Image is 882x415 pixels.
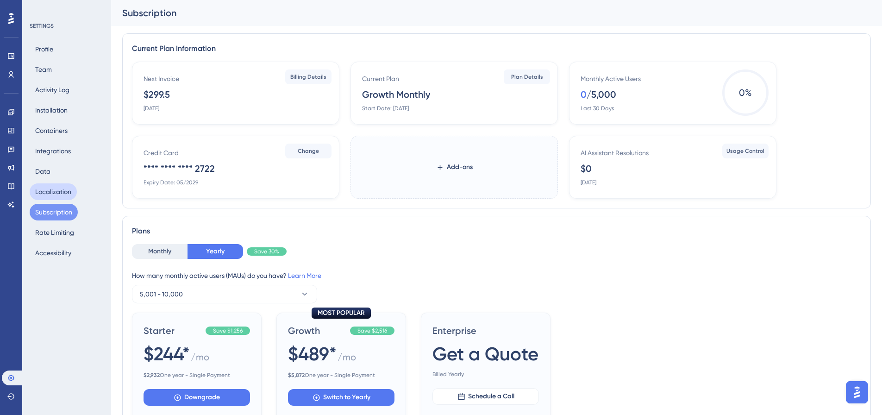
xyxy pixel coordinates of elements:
[511,73,543,81] span: Plan Details
[581,73,641,84] div: Monthly Active Users
[581,105,614,112] div: Last 30 Days
[30,143,76,159] button: Integrations
[132,43,861,54] div: Current Plan Information
[290,73,326,81] span: Billing Details
[722,69,769,116] span: 0 %
[188,244,243,259] button: Yearly
[144,88,170,101] div: $299.5
[30,204,78,220] button: Subscription
[30,22,105,30] div: SETTINGS
[843,378,871,406] iframe: UserGuiding AI Assistant Launcher
[722,144,769,158] button: Usage Control
[288,371,394,379] span: One year - Single Payment
[581,88,587,101] div: 0
[30,122,73,139] button: Containers
[30,82,75,98] button: Activity Log
[726,147,764,155] span: Usage Control
[338,351,356,368] span: / mo
[288,324,346,337] span: Growth
[285,144,332,158] button: Change
[140,289,183,300] span: 5,001 - 10,000
[288,272,321,279] a: Learn More
[30,102,73,119] button: Installation
[144,105,159,112] div: [DATE]
[362,88,430,101] div: Growth Monthly
[144,179,198,186] div: Expiry Date: 05/2029
[323,392,370,403] span: Switch to Yearly
[132,244,188,259] button: Monthly
[30,61,57,78] button: Team
[432,371,539,378] span: Billed Yearly
[30,224,80,241] button: Rate Limiting
[298,147,319,155] span: Change
[587,88,616,101] div: / 5,000
[30,41,59,57] button: Profile
[254,248,279,255] span: Save 30%
[144,371,250,379] span: One year - Single Payment
[288,341,337,367] span: $489*
[362,105,409,112] div: Start Date: [DATE]
[132,285,317,303] button: 5,001 - 10,000
[581,162,592,175] div: $0
[30,163,56,180] button: Data
[132,226,861,237] div: Plans
[213,327,243,334] span: Save $1,256
[357,327,387,334] span: Save $2,516
[132,270,861,281] div: How many monthly active users (MAUs) do you have?
[191,351,209,368] span: / mo
[581,147,649,158] div: AI Assistant Resolutions
[30,245,77,261] button: Accessibility
[504,69,550,84] button: Plan Details
[144,389,250,406] button: Downgrade
[144,341,190,367] span: $244*
[468,391,514,402] span: Schedule a Call
[144,147,179,158] div: Credit Card
[362,73,399,84] div: Current Plan
[144,73,179,84] div: Next Invoice
[288,389,394,406] button: Switch to Yearly
[421,159,488,176] button: Add-ons
[581,179,596,186] div: [DATE]
[432,341,538,367] span: Get a Quote
[144,324,202,337] span: Starter
[312,308,371,319] div: MOST POPULAR
[432,388,539,405] button: Schedule a Call
[288,372,305,378] b: $ 5,872
[122,6,848,19] div: Subscription
[447,162,473,173] span: Add-ons
[432,324,539,337] span: Enterprise
[30,183,77,200] button: Localization
[144,372,160,378] b: $ 2,932
[184,392,220,403] span: Downgrade
[285,69,332,84] button: Billing Details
